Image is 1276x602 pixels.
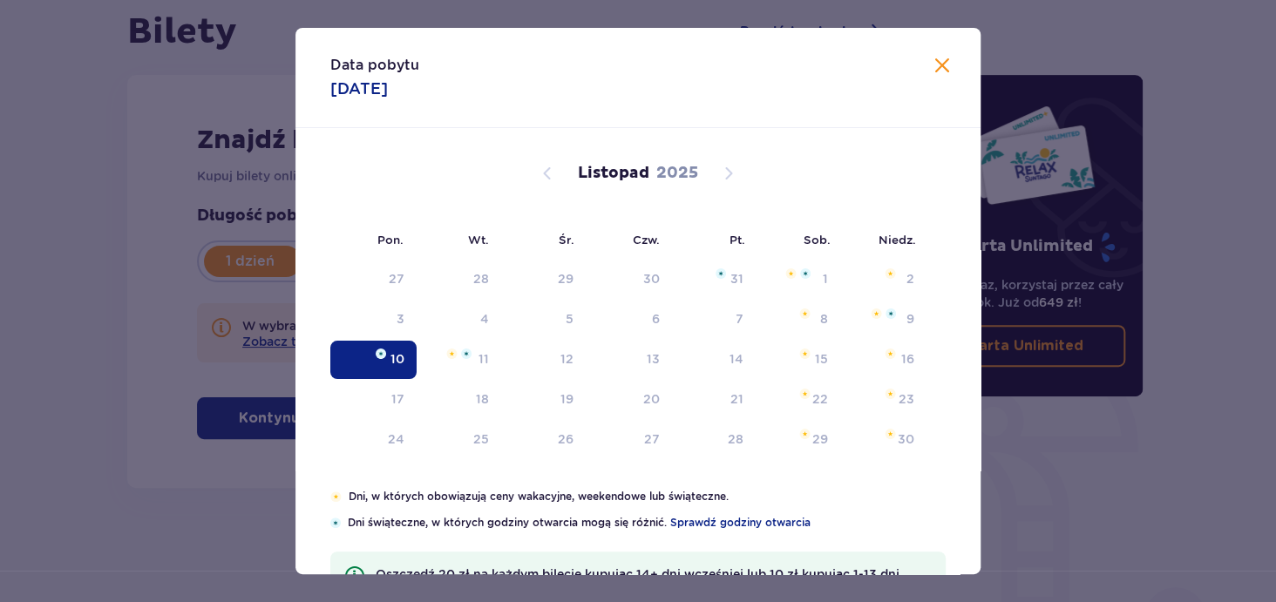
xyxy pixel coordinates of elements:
div: 27 [389,270,404,287]
div: 30 [898,430,914,448]
td: poniedziałek, 27 października 2025 [330,260,417,299]
div: 25 [473,430,489,448]
img: Niebieska gwiazdka [376,348,386,359]
div: 26 [558,430,574,448]
div: 13 [646,350,659,368]
div: 31 [730,270,743,287]
div: 10 [390,350,404,368]
small: Czw. [633,233,660,247]
img: Pomarańczowa gwiazdka [885,389,896,399]
div: 9 [906,310,914,328]
div: 27 [643,430,659,448]
td: wtorek, 11 listopada 2025 [417,341,501,379]
img: Pomarańczowa gwiazdka [446,348,458,359]
div: 30 [642,270,659,287]
img: Niebieska gwiazdka [461,348,472,359]
td: środa, 26 listopada 2025 [501,421,586,459]
div: 24 [388,430,404,448]
img: Niebieska gwiazdka [886,308,896,319]
div: 12 [560,350,574,368]
td: czwartek, 13 listopada 2025 [586,341,672,379]
td: środa, 19 listopada 2025 [501,381,586,419]
p: Dni świąteczne, w których godziny otwarcia mogą się różnić. [348,515,946,531]
button: Zamknij [932,56,953,78]
img: Pomarańczowa gwiazdka [885,348,896,359]
td: wtorek, 4 listopada 2025 [417,301,501,339]
img: Niebieska gwiazdka [330,517,341,528]
div: 1 [823,270,828,287]
p: Dni, w których obowiązują ceny wakacyjne, weekendowe lub świąteczne. [349,489,946,504]
div: 15 [815,350,828,368]
p: Data pobytu [330,56,419,75]
div: 20 [642,390,659,408]
td: czwartek, 20 listopada 2025 [586,381,672,419]
td: czwartek, 30 października 2025 [586,260,672,299]
td: środa, 29 października 2025 [501,260,586,299]
div: 6 [651,310,659,328]
p: Oszczędź 20 zł na każdym bilecie kupując 14+ dni wcześniej lub 10 zł kupując 1-13 dni wcześniej! [376,565,932,600]
td: Data zaznaczona. poniedziałek, 10 listopada 2025 [330,341,417,379]
a: Sprawdź godziny otwarcia [670,515,811,531]
td: niedziela, 23 listopada 2025 [840,381,926,419]
td: niedziela, 30 listopada 2025 [840,421,926,459]
button: Następny miesiąc [718,163,739,184]
div: 28 [473,270,489,287]
td: sobota, 15 listopada 2025 [756,341,840,379]
img: Pomarańczowa gwiazdka [885,268,896,279]
img: Pomarańczowa gwiazdka [799,348,811,359]
td: wtorek, 18 listopada 2025 [417,381,501,419]
img: Pomarańczowa gwiazdka [885,429,896,439]
td: środa, 12 listopada 2025 [501,341,586,379]
button: Poprzedni miesiąc [537,163,558,184]
div: 18 [476,390,489,408]
div: 14 [730,350,743,368]
p: Listopad [578,163,649,184]
div: 19 [560,390,574,408]
div: 29 [558,270,574,287]
td: sobota, 8 listopada 2025 [756,301,840,339]
div: 3 [397,310,404,328]
td: niedziela, 16 listopada 2025 [840,341,926,379]
img: Pomarańczowa gwiazdka [799,429,811,439]
img: Pomarańczowa gwiazdka [330,491,342,502]
td: wtorek, 28 października 2025 [417,260,501,299]
td: poniedziałek, 24 listopada 2025 [330,421,417,459]
td: piątek, 28 listopada 2025 [671,421,756,459]
p: [DATE] [330,78,388,99]
small: Sob. [804,233,831,247]
td: sobota, 1 listopada 2025 [756,260,840,299]
div: 5 [566,310,574,328]
div: 17 [391,390,404,408]
td: piątek, 31 października 2025 [671,260,756,299]
img: Pomarańczowa gwiazdka [799,389,811,399]
p: 2025 [656,163,698,184]
img: Pomarańczowa gwiazdka [871,308,882,319]
div: 2 [906,270,914,287]
td: poniedziałek, 3 listopada 2025 [330,301,417,339]
div: 16 [901,350,914,368]
td: wtorek, 25 listopada 2025 [417,421,501,459]
td: piątek, 7 listopada 2025 [671,301,756,339]
td: poniedziałek, 17 listopada 2025 [330,381,417,419]
td: środa, 5 listopada 2025 [501,301,586,339]
img: Pomarańczowa gwiazdka [799,308,811,319]
div: 4 [480,310,489,328]
td: niedziela, 2 listopada 2025 [840,260,926,299]
td: sobota, 22 listopada 2025 [756,381,840,419]
small: Niedz. [879,233,916,247]
img: Pomarańczowa gwiazdka [785,268,797,279]
small: Pt. [730,233,745,247]
div: 23 [899,390,914,408]
div: 28 [728,430,743,448]
div: 21 [730,390,743,408]
td: sobota, 29 listopada 2025 [756,421,840,459]
div: 8 [820,310,828,328]
img: Niebieska gwiazdka [800,268,811,279]
small: Śr. [559,233,574,247]
td: niedziela, 9 listopada 2025 [840,301,926,339]
td: piątek, 14 listopada 2025 [671,341,756,379]
td: czwartek, 27 listopada 2025 [586,421,672,459]
small: Pon. [377,233,404,247]
div: 7 [736,310,743,328]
